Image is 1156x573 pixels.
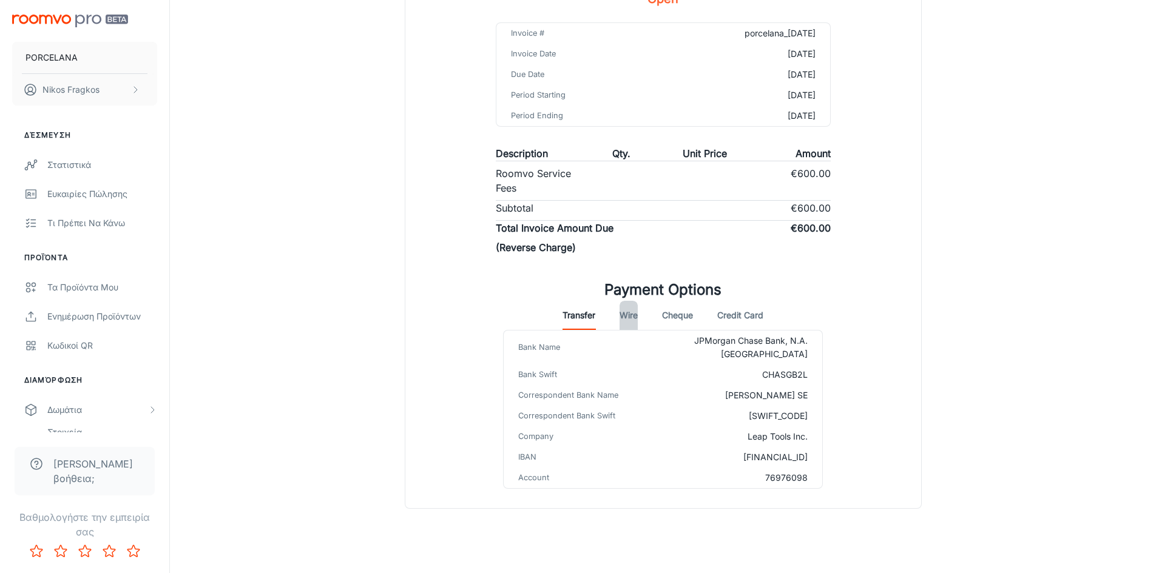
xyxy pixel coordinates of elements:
[504,447,628,467] td: IBAN
[73,539,97,563] button: Rate 3 star
[47,281,157,294] div: Τα προϊόντα μου
[620,301,638,330] button: Wire
[24,539,49,563] button: Rate 1 star
[25,51,78,64] p: PORCELANA
[664,106,830,126] td: [DATE]
[628,426,822,447] td: Leap Tools Inc.
[504,467,628,488] td: Account
[47,403,147,417] div: Δωμάτια
[628,406,822,426] td: [SWIFT_CODE]
[504,364,628,385] td: Bank Swift
[496,221,613,235] p: Total Invoice Amount Due
[496,106,665,126] td: Period Ending
[563,301,595,330] button: Transfer
[664,64,830,85] td: [DATE]
[496,201,533,215] p: Subtotal
[791,166,831,195] p: €600.00
[12,42,157,73] button: PORCELANA
[664,85,830,106] td: [DATE]
[628,385,822,406] td: [PERSON_NAME] SE
[796,146,831,161] p: Amount
[791,201,831,215] p: €600.00
[121,539,146,563] button: Rate 5 star
[664,23,830,44] td: porcelana_[DATE]
[504,385,628,406] td: Correspondent Bank Name
[504,426,628,447] td: Company
[791,221,831,235] p: €600.00
[604,279,722,301] h1: Payment Options
[97,539,121,563] button: Rate 4 star
[504,330,628,364] td: Bank Name
[504,406,628,426] td: Correspondent Bank Swift
[717,301,763,330] button: Credit Card
[42,83,100,96] p: Nikos Fragkos
[49,539,73,563] button: Rate 2 star
[628,447,822,467] td: [FINANCIAL_ID]
[496,166,580,195] p: Roomvo Service Fees
[496,146,548,161] p: Description
[662,301,693,330] button: Cheque
[496,240,576,255] p: (Reverse Charge)
[664,44,830,64] td: [DATE]
[496,44,665,64] td: Invoice Date
[47,426,157,452] div: Στοιχεία [GEOGRAPHIC_DATA]
[628,364,822,385] td: CHASGB2L
[496,64,665,85] td: Due Date
[10,510,160,539] p: Βαθμολογήστε την εμπειρία σας
[496,23,665,44] td: Invoice #
[12,15,128,27] img: Roomvo PRO Beta
[47,187,157,201] div: Ευκαιρίες πώλησης
[47,310,157,323] div: Ενημέρωση Προϊόντων
[612,146,630,161] p: Qty.
[47,158,157,172] div: Στατιστικά
[683,146,727,161] p: Unit Price
[12,74,157,106] button: Nikos Fragkos
[47,339,157,352] div: Κωδικοί QR
[628,467,822,488] td: 76976098
[628,330,822,364] td: JPMorgan Chase Bank, N.A. [GEOGRAPHIC_DATA]
[47,216,157,230] div: Τι πρέπει να κάνω
[53,457,140,486] span: [PERSON_NAME] βοήθεια;
[496,85,665,106] td: Period Starting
